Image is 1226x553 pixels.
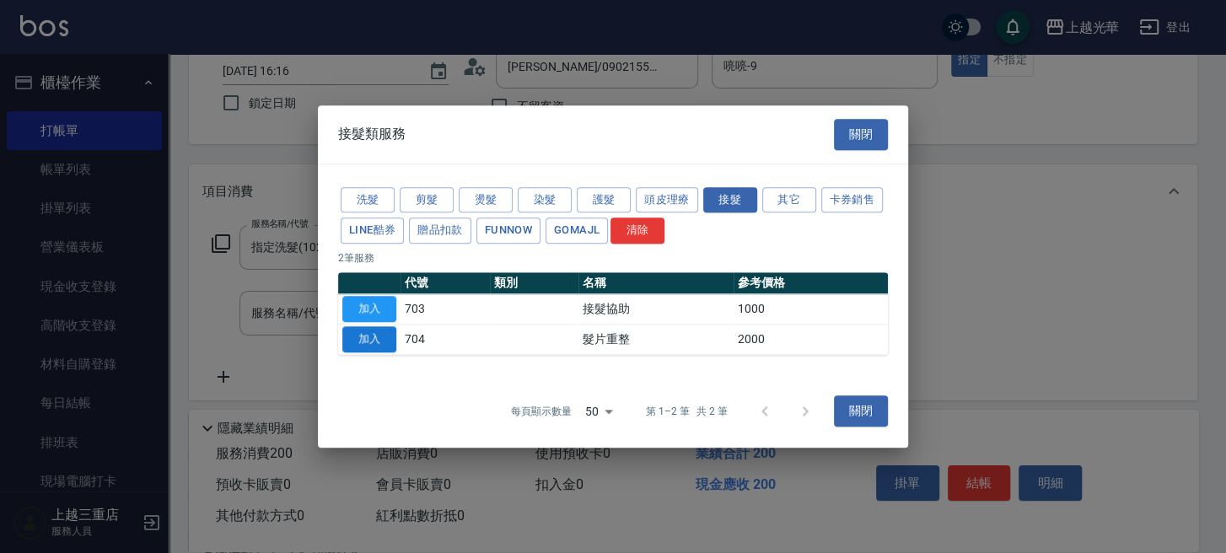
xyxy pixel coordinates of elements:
button: 頭皮理療 [636,187,698,213]
button: 燙髮 [459,187,513,213]
button: 染髮 [518,187,572,213]
td: 髮片重整 [578,324,733,354]
th: 參考價格 [734,272,888,294]
button: 接髮 [703,187,757,213]
button: 清除 [610,217,664,244]
th: 名稱 [578,272,733,294]
th: 代號 [401,272,490,294]
p: 每頁顯示數量 [511,404,572,419]
button: FUNNOW [476,217,540,244]
button: 關閉 [834,119,888,150]
td: 接髮協助 [578,294,733,325]
td: 703 [401,294,490,325]
button: 關閉 [834,396,888,427]
button: 加入 [342,326,396,352]
button: 贈品扣款 [409,217,471,244]
span: 接髮類服務 [338,126,406,142]
p: 第 1–2 筆 共 2 筆 [646,404,728,419]
button: GOMAJL [546,217,608,244]
button: 護髮 [577,187,631,213]
td: 704 [401,324,490,354]
button: LINE酷券 [341,217,404,244]
th: 類別 [490,272,579,294]
td: 2000 [734,324,888,354]
button: 其它 [762,187,816,213]
div: 50 [578,389,619,434]
button: 剪髮 [400,187,454,213]
p: 2 筆服務 [338,250,888,266]
td: 1000 [734,294,888,325]
button: 卡券銷售 [821,187,884,213]
button: 洗髮 [341,187,395,213]
button: 加入 [342,296,396,322]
